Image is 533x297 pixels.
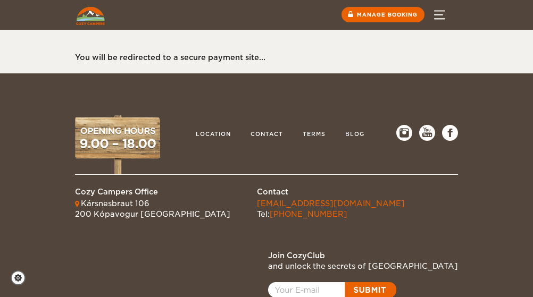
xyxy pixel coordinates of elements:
a: Cookie settings [11,270,32,285]
a: Blog [340,125,370,145]
div: Contact [257,186,405,197]
div: Join CozyClub [268,250,458,261]
a: Manage booking [342,7,424,22]
div: and unlock the secrets of [GEOGRAPHIC_DATA] [268,261,458,271]
a: [PHONE_NUMBER] [270,210,347,218]
img: Cozy Campers [76,7,105,25]
div: Cozy Campers Office [75,186,230,197]
a: [EMAIL_ADDRESS][DOMAIN_NAME] [257,199,405,208]
a: Location [190,125,236,145]
div: You will be redirected to a secure payment site... [75,52,447,63]
a: Contact [245,125,288,145]
a: Terms [297,125,331,145]
div: Kársnesbraut 106 200 Kópavogur [GEOGRAPHIC_DATA] [75,198,230,219]
div: Tel: [257,198,405,219]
